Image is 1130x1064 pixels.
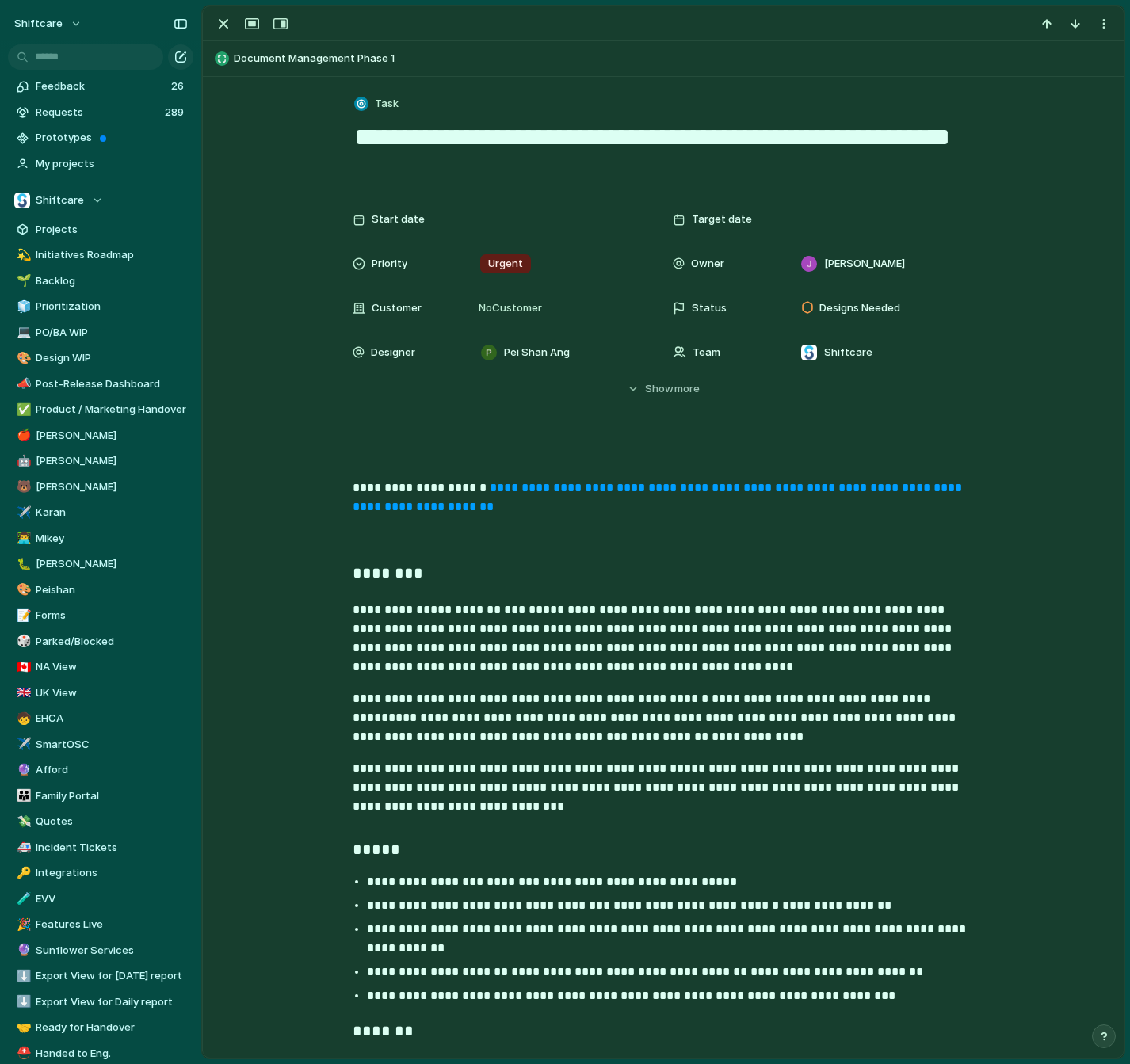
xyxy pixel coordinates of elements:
[17,658,28,677] div: 🇨🇦
[824,256,905,272] span: [PERSON_NAME]
[210,46,1117,71] button: Document Management Phase 1
[14,479,30,495] button: 🐻
[14,943,30,959] button: 🔮
[36,105,160,120] span: Requests
[14,634,30,650] button: 🎲
[36,222,188,238] span: Projects
[171,78,187,94] span: 26
[14,376,30,392] button: 📣
[234,51,1117,67] span: Document Management Phase 1
[8,527,193,551] a: 👨‍💻Mikey
[17,684,28,702] div: 🇬🇧
[36,685,188,701] span: UK View
[8,733,193,757] div: ✈️SmartOSC
[353,375,974,403] button: Showmore
[17,890,28,908] div: 🧪
[36,531,188,547] span: Mikey
[8,913,193,936] a: 🎉Features Live
[8,810,193,833] div: 💸Quotes
[36,891,188,907] span: EVV
[8,321,193,345] a: 💻PO/BA WIP
[36,582,188,598] span: Peishan
[36,994,188,1010] span: Export View for Daily report
[17,452,28,471] div: 🤖
[691,256,724,272] span: Owner
[8,784,193,808] a: 👪Family Portal
[8,501,193,524] a: ✈️Karan
[17,401,28,419] div: ✅
[8,964,193,988] a: ⬇️Export View for [DATE] report
[36,376,188,392] span: Post-Release Dashboard
[17,323,28,341] div: 💻
[14,891,30,907] button: 🧪
[36,711,188,726] span: EHCA
[8,152,193,176] a: My projects
[8,681,193,705] div: 🇬🇧UK View
[14,814,30,829] button: 💸
[14,840,30,856] button: 🚑
[8,887,193,911] a: 🧪EVV
[14,273,30,289] button: 🌱
[504,345,570,360] span: Pei Shan Ang
[36,350,188,366] span: Design WIP
[14,685,30,701] button: 🇬🇧
[17,581,28,599] div: 🎨
[8,939,193,963] a: 🔮Sunflower Services
[692,300,727,316] span: Status
[17,864,28,883] div: 🔑
[36,505,188,521] span: Karan
[36,865,188,881] span: Integrations
[14,788,30,804] button: 👪
[14,16,63,32] span: shiftcare
[36,299,188,315] span: Prioritization
[8,707,193,730] a: 🧒EHCA
[8,630,193,654] a: 🎲Parked/Blocked
[14,582,30,598] button: 🎨
[14,762,30,778] button: 🔮
[36,788,188,804] span: Family Portal
[8,295,193,318] a: 🧊Prioritization
[36,78,166,94] span: Feedback
[693,345,720,360] span: Team
[8,578,193,602] a: 🎨Peishan
[8,126,193,150] a: Prototypes
[372,256,407,272] span: Priority
[692,212,752,227] span: Target date
[17,967,28,986] div: ⬇️
[8,74,193,98] a: Feedback26
[8,398,193,421] a: ✅Product / Marketing Handover
[36,634,188,650] span: Parked/Blocked
[14,453,30,469] button: 🤖
[819,300,900,316] span: Designs Needed
[375,96,399,112] span: Task
[14,659,30,675] button: 🇨🇦
[36,840,188,856] span: Incident Tickets
[17,607,28,625] div: 📝
[824,345,872,360] span: Shiftcare
[17,1044,28,1062] div: ⛑️
[17,555,28,574] div: 🐛
[8,604,193,627] a: 📝Forms
[8,372,193,396] a: 📣Post-Release Dashboard
[36,1020,188,1035] span: Ready for Handover
[8,552,193,576] div: 🐛[PERSON_NAME]
[674,381,700,397] span: more
[36,762,188,778] span: Afford
[36,968,188,984] span: Export View for [DATE] report
[14,865,30,881] button: 🔑
[8,836,193,860] a: 🚑Incident Tickets
[8,243,193,267] div: 💫Initiatives Roadmap
[372,212,425,227] span: Start date
[17,993,28,1011] div: ⬇️
[8,269,193,293] div: 🌱Backlog
[36,130,188,146] span: Prototypes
